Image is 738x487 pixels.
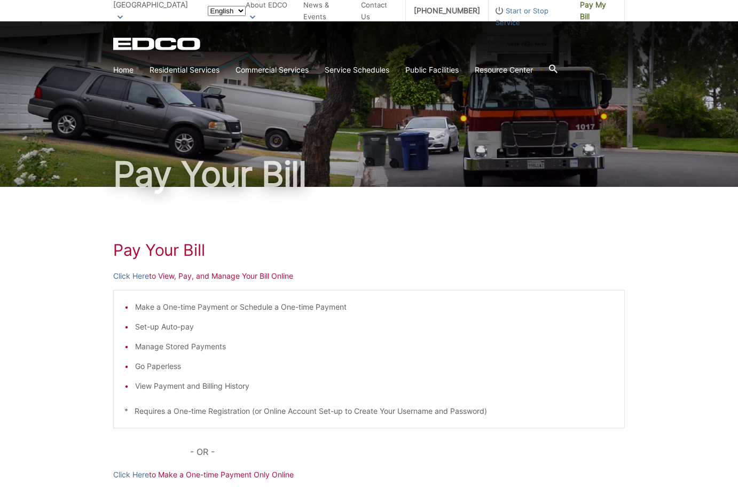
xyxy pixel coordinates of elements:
a: Click Here [113,270,149,282]
li: Manage Stored Payments [135,341,614,352]
li: View Payment and Billing History [135,380,614,392]
p: to View, Pay, and Manage Your Bill Online [113,270,625,282]
select: Select a language [208,6,246,16]
li: Set-up Auto-pay [135,321,614,333]
a: Residential Services [150,64,219,76]
a: Service Schedules [325,64,389,76]
h1: Pay Your Bill [113,157,625,191]
a: Resource Center [475,64,533,76]
h1: Pay Your Bill [113,240,625,260]
p: - OR - [190,444,625,459]
a: Home [113,64,134,76]
a: EDCD logo. Return to the homepage. [113,37,202,50]
a: Public Facilities [405,64,459,76]
p: * Requires a One-time Registration (or Online Account Set-up to Create Your Username and Password) [124,405,614,417]
li: Make a One-time Payment or Schedule a One-time Payment [135,301,614,313]
li: Go Paperless [135,360,614,372]
a: Click Here [113,469,149,481]
p: to Make a One-time Payment Only Online [113,469,625,481]
a: Commercial Services [235,64,309,76]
